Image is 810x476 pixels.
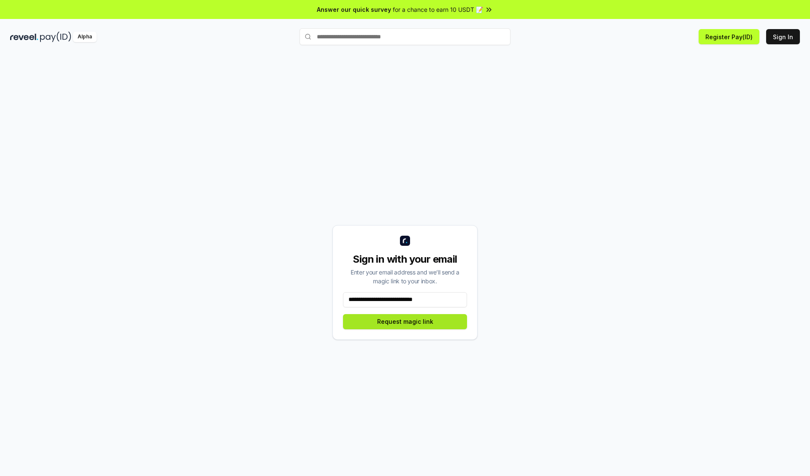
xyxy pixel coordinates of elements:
div: Enter your email address and we’ll send a magic link to your inbox. [343,268,467,285]
div: Alpha [73,32,97,42]
button: Register Pay(ID) [699,29,759,44]
span: for a chance to earn 10 USDT 📝 [393,5,483,14]
img: reveel_dark [10,32,38,42]
button: Sign In [766,29,800,44]
button: Request magic link [343,314,467,329]
img: logo_small [400,236,410,246]
div: Sign in with your email [343,253,467,266]
span: Answer our quick survey [317,5,391,14]
img: pay_id [40,32,71,42]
